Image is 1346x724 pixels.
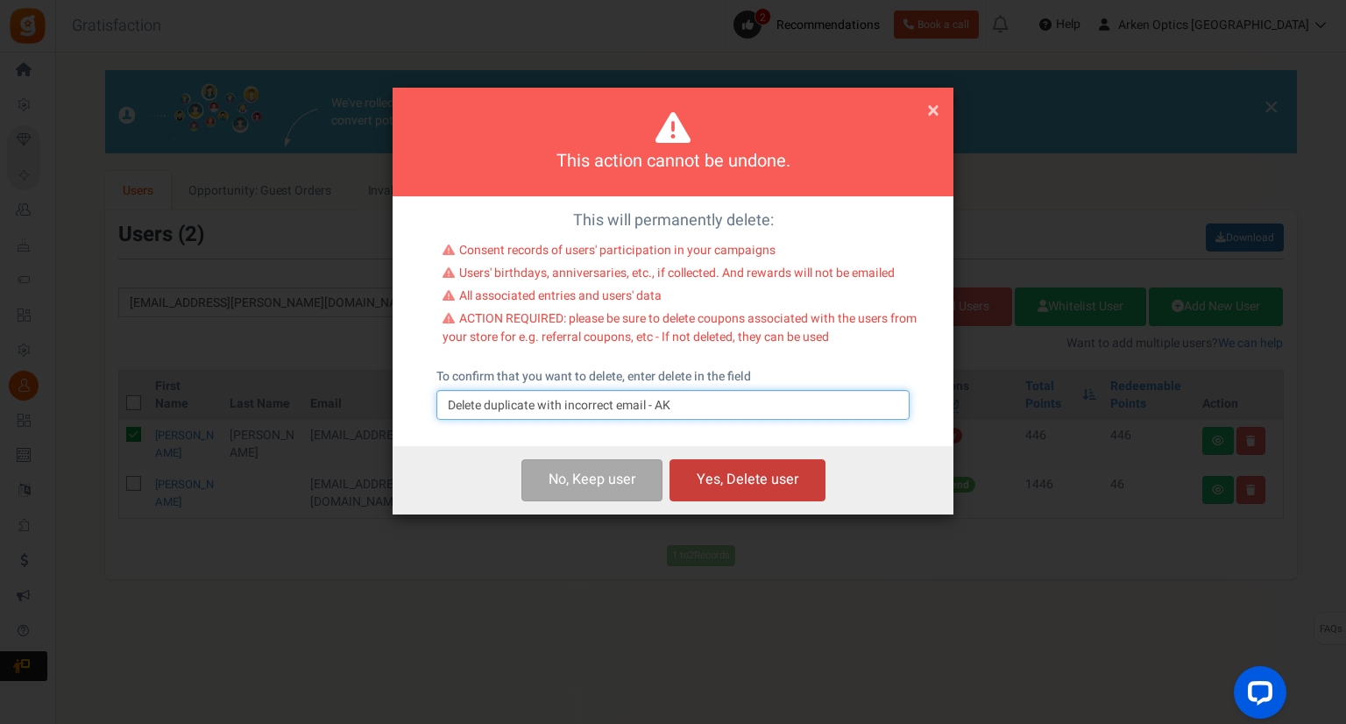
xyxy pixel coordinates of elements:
[669,459,825,500] button: Yes, Delete user
[443,242,917,265] li: Consent records of users' participation in your campaigns
[443,265,917,287] li: Users' birthdays, anniversaries, etc., if collected. And rewards will not be emailed
[406,209,940,232] p: This will permanently delete:
[414,149,932,174] h4: This action cannot be undone.
[927,94,939,127] span: ×
[436,390,910,420] input: delete
[436,368,751,386] label: To confirm that you want to delete, enter delete in the field
[443,287,917,310] li: All associated entries and users' data
[521,459,662,500] button: No, Keep user
[443,310,917,351] li: ACTION REQUIRED: please be sure to delete coupons associated with the users from your store for e...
